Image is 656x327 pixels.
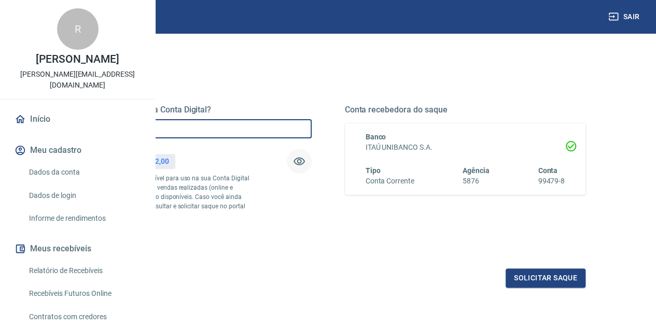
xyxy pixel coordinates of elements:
a: Dados de login [25,185,143,206]
a: Início [12,108,143,131]
span: Banco [366,133,386,141]
button: Meu cadastro [12,139,143,162]
p: R$ 56.662,00 [126,156,169,167]
span: Agência [463,166,490,175]
button: Meus recebíveis [12,237,143,260]
h5: Quanto deseja sacar da Conta Digital? [71,105,312,115]
h6: 99479-8 [538,176,565,187]
button: Solicitar saque [506,268,585,288]
a: Informe de rendimentos [25,208,143,229]
a: Dados da conta [25,162,143,183]
h6: Conta Corrente [366,176,414,187]
span: Tipo [366,166,381,175]
div: R [57,8,99,50]
p: *Corresponde ao saldo disponível para uso na sua Conta Digital Vindi. Incluindo os valores das ve... [71,174,251,220]
span: Conta [538,166,557,175]
a: Recebíveis Futuros Online [25,283,143,304]
a: Relatório de Recebíveis [25,260,143,281]
h6: ITAÚ UNIBANCO S.A. [366,142,565,153]
h5: Conta recebedora do saque [345,105,586,115]
button: Sair [606,7,644,26]
h6: 5876 [463,176,490,187]
p: [PERSON_NAME] [36,54,119,65]
p: [PERSON_NAME][EMAIL_ADDRESS][DOMAIN_NAME] [8,69,147,91]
